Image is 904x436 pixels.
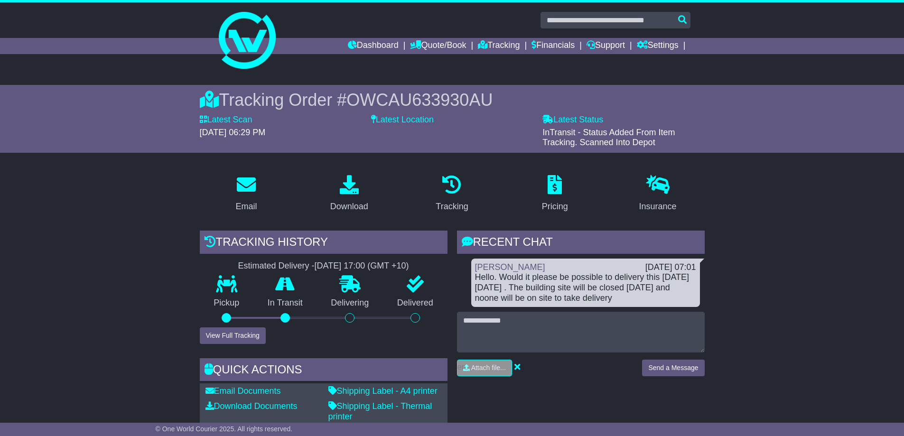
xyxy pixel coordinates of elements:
[200,128,266,137] span: [DATE] 06:29 PM
[205,401,298,411] a: Download Documents
[200,261,447,271] div: Estimated Delivery -
[235,200,257,213] div: Email
[478,38,520,54] a: Tracking
[200,115,252,125] label: Latest Scan
[457,231,705,256] div: RECENT CHAT
[587,38,625,54] a: Support
[645,262,696,273] div: [DATE] 07:01
[410,38,466,54] a: Quote/Book
[637,38,679,54] a: Settings
[205,386,281,396] a: Email Documents
[200,231,447,256] div: Tracking history
[542,200,568,213] div: Pricing
[639,200,677,213] div: Insurance
[475,272,696,303] div: Hello. Would it please be possible to delivery this [DATE][DATE] . The building site will be clos...
[156,425,293,433] span: © One World Courier 2025. All rights reserved.
[200,358,447,384] div: Quick Actions
[346,90,493,110] span: OWCAU633930AU
[531,38,575,54] a: Financials
[542,115,603,125] label: Latest Status
[383,298,447,308] p: Delivered
[200,90,705,110] div: Tracking Order #
[330,200,368,213] div: Download
[253,298,317,308] p: In Transit
[642,360,704,376] button: Send a Message
[200,327,266,344] button: View Full Tracking
[348,38,399,54] a: Dashboard
[317,298,383,308] p: Delivering
[324,172,374,216] a: Download
[200,298,254,308] p: Pickup
[315,261,409,271] div: [DATE] 17:00 (GMT +10)
[475,262,545,272] a: [PERSON_NAME]
[633,172,683,216] a: Insurance
[371,115,434,125] label: Latest Location
[542,128,675,148] span: InTransit - Status Added From Item Tracking. Scanned Into Depot
[536,172,574,216] a: Pricing
[229,172,263,216] a: Email
[328,386,438,396] a: Shipping Label - A4 printer
[328,401,432,421] a: Shipping Label - Thermal printer
[429,172,474,216] a: Tracking
[436,200,468,213] div: Tracking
